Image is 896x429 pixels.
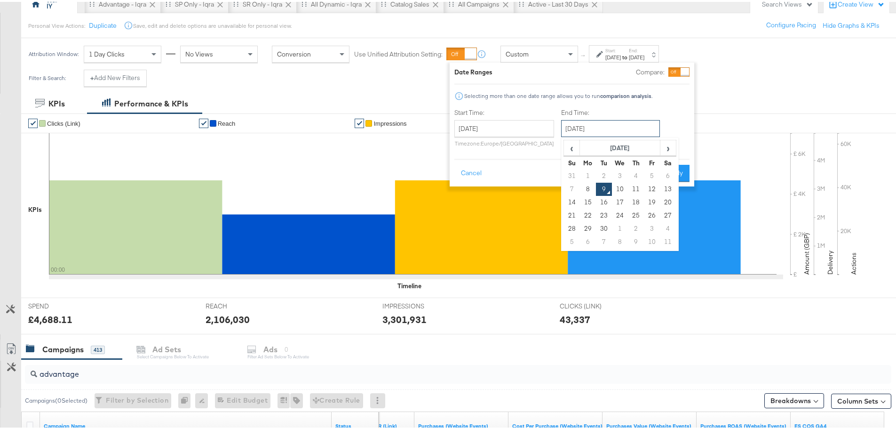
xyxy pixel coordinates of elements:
span: 1 Day Clicks [89,48,125,57]
th: Th [628,154,644,168]
button: Duplicate [89,19,117,28]
div: [DATE] [605,52,621,59]
div: 413 [91,344,105,352]
div: 2,106,030 [206,311,250,324]
a: Shows the current state of your Ad Campaign. [335,421,375,428]
div: Personal View Actions: [28,20,85,28]
a: Your campaign name. [44,421,328,428]
div: Performance & KPIs [114,97,188,107]
input: Search Campaigns by Name, ID or Objective [37,359,812,378]
td: 5 [564,234,580,247]
div: Selecting more than one date range allows you to run . [464,91,653,97]
td: 9 [628,234,644,247]
span: Reach [218,118,236,125]
span: Impressions [373,118,406,125]
span: › [661,139,675,153]
label: Start Time: [454,106,554,115]
td: 11 [628,181,644,194]
th: Su [564,154,580,168]
div: [DATE] [629,52,644,59]
td: 6 [580,234,596,247]
div: Campaigns [42,342,84,353]
a: The average cost for each purchase tracked by your Custom Audience pixel on your website after pe... [512,421,603,428]
a: ✔ [28,117,38,126]
label: End Time: [561,106,664,115]
td: 9 [596,181,612,194]
th: [DATE] [580,138,660,154]
strong: comparison analysis [600,90,651,97]
td: 10 [644,234,660,247]
td: 29 [580,220,596,234]
button: Configure Pacing [760,15,823,32]
td: 6 [660,168,676,181]
td: 26 [644,207,660,220]
label: Start: [605,46,621,52]
td: 3 [612,168,628,181]
span: IMPRESSIONS [382,300,453,309]
td: 12 [644,181,660,194]
td: 20 [660,194,676,207]
td: 3 [644,220,660,234]
span: CLICKS (LINK) [560,300,630,309]
td: 4 [628,168,644,181]
div: KPIs [48,97,65,107]
label: Compare: [636,66,665,75]
div: Timeline [397,280,421,289]
td: 15 [580,194,596,207]
strong: to [621,52,629,59]
button: +Add New Filters [84,68,147,85]
div: Attribution Window: [28,49,79,56]
strong: + [90,72,94,81]
span: Clicks (Link) [47,118,80,125]
div: Save, edit and delete options are unavailable for personal view. [133,20,292,28]
td: 17 [612,194,628,207]
td: 18 [628,194,644,207]
td: 8 [580,181,596,194]
th: Fr [644,154,660,168]
td: 1 [612,220,628,234]
th: Sa [660,154,676,168]
td: 14 [564,194,580,207]
div: 3,301,931 [382,311,427,324]
td: 31 [564,168,580,181]
button: Column Sets [831,392,891,407]
button: Breakdowns [764,391,824,406]
button: Hide Graphs & KPIs [823,19,880,28]
td: 11 [660,234,676,247]
div: KPIs [28,203,42,212]
div: £4,688.11 [28,311,72,324]
td: 7 [596,234,612,247]
th: Tu [596,154,612,168]
span: ‹ [564,139,579,153]
td: 2 [596,168,612,181]
td: 28 [564,220,580,234]
td: 21 [564,207,580,220]
td: 30 [596,220,612,234]
td: 19 [644,194,660,207]
a: ✔ [199,117,208,126]
button: Cancel [454,163,488,180]
a: The total value of the purchase actions tracked by your Custom Audience pixel on your website aft... [606,421,693,428]
label: End: [629,46,644,52]
td: 22 [580,207,596,220]
label: Use Unified Attribution Setting: [354,48,443,57]
th: We [612,154,628,168]
a: The number of times a purchase was made tracked by your Custom Audience pixel on your website aft... [418,421,505,428]
p: Timezone: Europe/[GEOGRAPHIC_DATA] [454,138,554,145]
td: 27 [660,207,676,220]
span: SPEND [28,300,99,309]
text: Delivery [826,249,834,273]
td: 5 [644,168,660,181]
th: Mo [580,154,596,168]
td: 7 [564,181,580,194]
td: 2 [628,220,644,234]
span: ↑ [579,52,588,56]
td: 8 [612,234,628,247]
div: Date Ranges [454,66,492,75]
span: REACH [206,300,276,309]
td: 25 [628,207,644,220]
td: 1 [580,168,596,181]
a: ES COS GA4 [794,421,881,428]
td: 10 [612,181,628,194]
td: 24 [612,207,628,220]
